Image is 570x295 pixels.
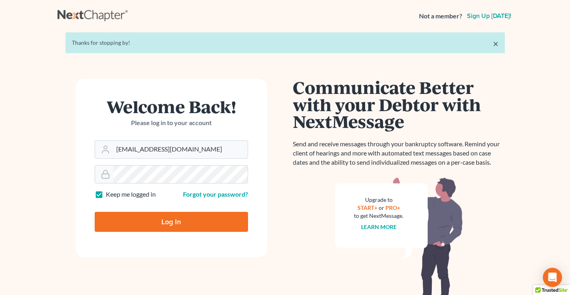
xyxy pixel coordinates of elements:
div: Upgrade to [354,196,404,204]
a: Sign up [DATE]! [465,13,513,19]
a: Forgot your password? [183,190,248,198]
h1: Welcome Back! [95,98,248,115]
a: × [493,39,499,48]
a: START+ [357,204,377,211]
p: Send and receive messages through your bankruptcy software. Remind your client of hearings and mo... [293,140,505,167]
div: Open Intercom Messenger [543,268,562,287]
div: to get NextMessage. [354,212,404,220]
h1: Communicate Better with your Debtor with NextMessage [293,79,505,130]
a: Learn more [361,223,397,230]
a: PRO+ [385,204,400,211]
div: Thanks for stopping by! [72,39,499,47]
p: Please log in to your account [95,118,248,128]
label: Keep me logged in [106,190,156,199]
input: Email Address [113,141,248,158]
input: Log In [95,212,248,232]
strong: Not a member? [419,12,462,21]
span: or [379,204,384,211]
